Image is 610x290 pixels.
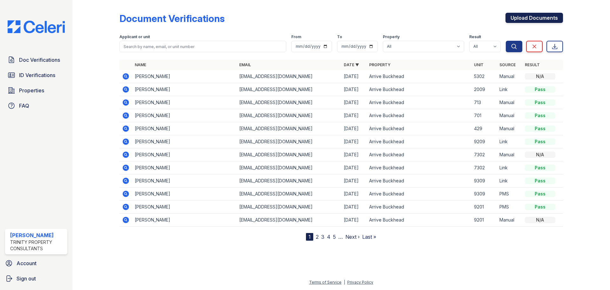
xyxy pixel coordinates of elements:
a: Property [369,62,390,67]
div: N/A [525,73,555,80]
td: 9209 [471,135,497,148]
td: [DATE] [341,135,367,148]
td: Manual [497,122,522,135]
td: 2009 [471,83,497,96]
a: Upload Documents [505,13,563,23]
td: [DATE] [341,109,367,122]
td: Arrive Buckhead [367,109,471,122]
td: 9309 [471,187,497,201]
td: 7302 [471,161,497,174]
div: Pass [525,138,555,145]
a: 4 [327,234,330,240]
div: | [344,280,345,285]
label: To [337,34,342,39]
td: PMS [497,201,522,214]
td: [DATE] [341,83,367,96]
span: ID Verifications [19,71,55,79]
td: [PERSON_NAME] [132,122,237,135]
td: 5302 [471,70,497,83]
td: [DATE] [341,148,367,161]
a: Last » [362,234,376,240]
td: [PERSON_NAME] [132,109,237,122]
td: Manual [497,148,522,161]
label: Applicant or unit [119,34,150,39]
td: [DATE] [341,96,367,109]
td: [DATE] [341,122,367,135]
td: Arrive Buckhead [367,187,471,201]
td: [PERSON_NAME] [132,214,237,227]
td: [PERSON_NAME] [132,201,237,214]
div: Pass [525,112,555,119]
a: Privacy Policy [347,280,373,285]
td: [PERSON_NAME] [132,70,237,83]
td: Link [497,83,522,96]
a: Account [3,257,70,270]
td: [EMAIL_ADDRESS][DOMAIN_NAME] [237,83,341,96]
div: Trinity Property Consultants [10,239,65,252]
div: N/A [525,152,555,158]
td: [EMAIL_ADDRESS][DOMAIN_NAME] [237,201,341,214]
button: Sign out [3,272,70,285]
a: Properties [5,84,67,97]
td: Arrive Buckhead [367,135,471,148]
label: Result [469,34,481,39]
a: Unit [474,62,484,67]
td: Arrive Buckhead [367,201,471,214]
a: Source [499,62,516,67]
span: Account [17,259,37,267]
td: [DATE] [341,70,367,83]
a: 2 [316,234,319,240]
td: Arrive Buckhead [367,70,471,83]
td: [PERSON_NAME] [132,148,237,161]
td: Manual [497,109,522,122]
a: Result [525,62,540,67]
div: [PERSON_NAME] [10,231,65,239]
a: Next › [345,234,360,240]
td: [PERSON_NAME] [132,187,237,201]
td: [EMAIL_ADDRESS][DOMAIN_NAME] [237,70,341,83]
a: Date ▼ [344,62,359,67]
div: Pass [525,204,555,210]
div: N/A [525,217,555,223]
div: Pass [525,86,555,93]
div: 1 [306,233,313,241]
a: FAQ [5,99,67,112]
label: From [291,34,301,39]
td: [PERSON_NAME] [132,161,237,174]
div: Pass [525,178,555,184]
td: 429 [471,122,497,135]
div: Pass [525,191,555,197]
td: Manual [497,214,522,227]
a: Terms of Service [309,280,342,285]
td: 7302 [471,148,497,161]
a: 5 [333,234,336,240]
td: Link [497,174,522,187]
td: 9309 [471,174,497,187]
label: Property [383,34,400,39]
td: 9201 [471,201,497,214]
span: Sign out [17,275,36,282]
td: Arrive Buckhead [367,96,471,109]
span: Properties [19,87,44,94]
td: Arrive Buckhead [367,161,471,174]
td: Arrive Buckhead [367,214,471,227]
a: ID Verifications [5,69,67,81]
td: Arrive Buckhead [367,122,471,135]
td: 9201 [471,214,497,227]
td: [DATE] [341,187,367,201]
td: [EMAIL_ADDRESS][DOMAIN_NAME] [237,109,341,122]
a: Doc Verifications [5,53,67,66]
td: Manual [497,96,522,109]
td: Link [497,161,522,174]
input: Search by name, email, or unit number [119,41,286,52]
td: 713 [471,96,497,109]
td: [EMAIL_ADDRESS][DOMAIN_NAME] [237,148,341,161]
img: CE_Logo_Blue-a8612792a0a2168367f1c8372b55b34899dd931a85d93a1a3d3e32e68fde9ad4.png [3,20,70,33]
div: Pass [525,99,555,106]
td: [PERSON_NAME] [132,174,237,187]
div: Pass [525,125,555,132]
td: [EMAIL_ADDRESS][DOMAIN_NAME] [237,187,341,201]
td: [PERSON_NAME] [132,96,237,109]
td: Arrive Buckhead [367,148,471,161]
span: … [338,233,343,241]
